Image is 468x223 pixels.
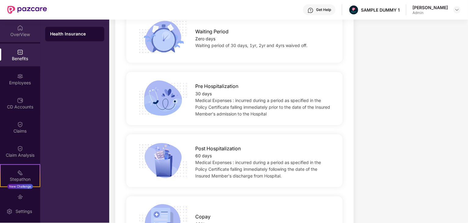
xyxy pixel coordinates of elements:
img: svg+xml;base64,PHN2ZyBpZD0iRW5kb3JzZW1lbnRzIiB4bWxucz0iaHR0cDovL3d3dy53My5vcmcvMjAwMC9zdmciIHdpZH... [17,194,23,200]
img: svg+xml;base64,PHN2ZyBpZD0iQ2xhaW0iIHhtbG5zPSJodHRwOi8vd3d3LnczLm9yZy8yMDAwL3N2ZyIgd2lkdGg9IjIwIi... [17,122,23,128]
span: Waiting period of 30 days, 1yr, 2yr and 4yrs waived off. [195,43,308,48]
div: Health Insurance [50,31,99,37]
span: Waiting Period [195,28,229,36]
img: svg+xml;base64,PHN2ZyBpZD0iQ2xhaW0iIHhtbG5zPSJodHRwOi8vd3d3LnczLm9yZy8yMDAwL3N2ZyIgd2lkdGg9IjIwIi... [17,146,23,152]
img: svg+xml;base64,PHN2ZyBpZD0iQmVuZWZpdHMiIHhtbG5zPSJodHRwOi8vd3d3LnczLm9yZy8yMDAwL3N2ZyIgd2lkdGg9Ij... [17,49,23,55]
span: Copay [195,213,211,221]
div: New Challenge [7,184,33,189]
div: 60 days [195,153,333,159]
img: Pazcare_Alternative_logo-01-01.png [349,5,358,14]
span: Pre Hospitalization [195,83,238,90]
img: icon [136,19,189,55]
span: Medical Expenses : incurred during a period as specified in the Policy Certificate falling immedi... [195,98,330,117]
div: 30 days [195,91,333,97]
span: Post Hospitalization [195,145,241,153]
img: svg+xml;base64,PHN2ZyBpZD0iQ0RfQWNjb3VudHMiIGRhdGEtbmFtZT0iQ0QgQWNjb3VudHMiIHhtbG5zPSJodHRwOi8vd3... [17,97,23,104]
img: New Pazcare Logo [7,6,47,14]
img: icon [136,142,189,179]
div: Get Help [316,7,331,12]
div: SAMPLE DUMMY 1 [361,7,400,13]
div: Admin [412,10,448,15]
img: svg+xml;base64,PHN2ZyBpZD0iU2V0dGluZy0yMHgyMCIgeG1sbnM9Imh0dHA6Ly93d3cudzMub3JnLzIwMDAvc3ZnIiB3aW... [6,209,13,215]
div: [PERSON_NAME] [412,5,448,10]
img: icon [136,80,189,117]
img: svg+xml;base64,PHN2ZyB4bWxucz0iaHR0cDovL3d3dy53My5vcmcvMjAwMC9zdmciIHdpZHRoPSIyMSIgaGVpZ2h0PSIyMC... [17,170,23,176]
span: Medical Expenses : incurred during a period as specified in the Policy Certificate falling immedi... [195,160,321,179]
div: Stepathon [1,177,40,183]
div: Zero days [195,36,333,42]
img: svg+xml;base64,PHN2ZyBpZD0iSGVscC0zMngzMiIgeG1sbnM9Imh0dHA6Ly93d3cudzMub3JnLzIwMDAvc3ZnIiB3aWR0aD... [308,7,314,13]
div: Settings [14,209,34,215]
img: svg+xml;base64,PHN2ZyBpZD0iRW1wbG95ZWVzIiB4bWxucz0iaHR0cDovL3d3dy53My5vcmcvMjAwMC9zdmciIHdpZHRoPS... [17,73,23,79]
img: svg+xml;base64,PHN2ZyBpZD0iRHJvcGRvd24tMzJ4MzIiIHhtbG5zPSJodHRwOi8vd3d3LnczLm9yZy8yMDAwL3N2ZyIgd2... [455,7,459,12]
img: svg+xml;base64,PHN2ZyBpZD0iSG9tZSIgeG1sbnM9Imh0dHA6Ly93d3cudzMub3JnLzIwMDAvc3ZnIiB3aWR0aD0iMjAiIG... [17,25,23,31]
